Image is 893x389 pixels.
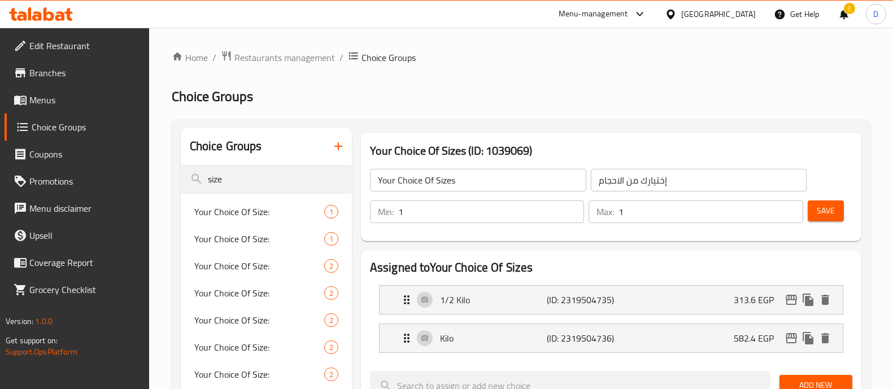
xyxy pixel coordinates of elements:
span: 2 [325,315,338,326]
span: 2 [325,342,338,353]
span: 2 [325,288,338,299]
span: Your Choice Of Size: [194,232,324,246]
div: Your Choice Of Size:2 [181,307,352,334]
div: Expand [380,286,843,314]
span: Choice Groups [172,84,253,109]
div: [GEOGRAPHIC_DATA] [681,8,756,20]
span: Coverage Report [29,256,140,269]
p: 313.6 EGP [734,293,783,307]
span: 1 [325,207,338,217]
span: Save [817,204,835,218]
a: Restaurants management [221,50,335,65]
nav: breadcrumb [172,50,870,65]
button: duplicate [800,291,817,308]
a: Home [172,51,208,64]
li: / [339,51,343,64]
button: delete [817,330,834,347]
input: search [181,165,352,194]
p: Kilo [440,331,547,345]
span: Your Choice Of Size: [194,259,324,273]
div: Choices [324,340,338,354]
a: Choice Groups [5,113,149,141]
span: Promotions [29,174,140,188]
a: Promotions [5,168,149,195]
button: duplicate [800,330,817,347]
h2: Assigned to Your Choice Of Sizes [370,259,852,276]
p: Max: [596,205,614,218]
p: (ID: 2319504735) [547,293,618,307]
div: Your Choice Of Size:2 [181,361,352,388]
p: Min: [378,205,394,218]
a: Branches [5,59,149,86]
span: Upsell [29,229,140,242]
span: Grocery Checklist [29,283,140,296]
button: delete [817,291,834,308]
button: Save [808,200,844,221]
li: / [212,51,216,64]
a: Support.OpsPlatform [6,344,77,359]
div: Choices [324,368,338,381]
button: edit [783,291,800,308]
span: D [873,8,878,20]
a: Edit Restaurant [5,32,149,59]
p: 582.4 EGP [734,331,783,345]
span: Choice Groups [361,51,416,64]
div: Your Choice Of Size:2 [181,279,352,307]
span: Restaurants management [234,51,335,64]
li: Expand [370,319,852,357]
div: Your Choice Of Size:1 [181,198,352,225]
a: Coverage Report [5,249,149,276]
span: Version: [6,314,33,329]
span: Choice Groups [32,120,140,134]
a: Upsell [5,222,149,249]
span: Your Choice Of Size: [194,368,324,381]
div: Your Choice Of Size:2 [181,252,352,279]
a: Coupons [5,141,149,168]
a: Grocery Checklist [5,276,149,303]
span: 1 [325,234,338,244]
span: Edit Restaurant [29,39,140,53]
button: edit [783,330,800,347]
span: Branches [29,66,140,80]
span: Menus [29,93,140,107]
a: Menu disclaimer [5,195,149,222]
span: Coupons [29,147,140,161]
p: (ID: 2319504736) [547,331,618,345]
span: Your Choice Of Size: [194,286,324,300]
span: Your Choice Of Size: [194,313,324,327]
span: Get support on: [6,333,58,348]
p: 1/2 Kilo [440,293,547,307]
div: Expand [380,324,843,352]
span: Menu disclaimer [29,202,140,215]
h2: Choice Groups [190,138,262,155]
div: Your Choice Of Size:1 [181,225,352,252]
span: Your Choice Of Size: [194,205,324,218]
span: 1.0.0 [35,314,53,329]
li: Expand [370,281,852,319]
span: 2 [325,369,338,380]
a: Menus [5,86,149,113]
h3: Your Choice Of Sizes (ID: 1039069) [370,142,852,160]
span: Your Choice Of Size: [194,340,324,354]
span: 2 [325,261,338,272]
div: Your Choice Of Size:2 [181,334,352,361]
div: Menu-management [559,7,628,21]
